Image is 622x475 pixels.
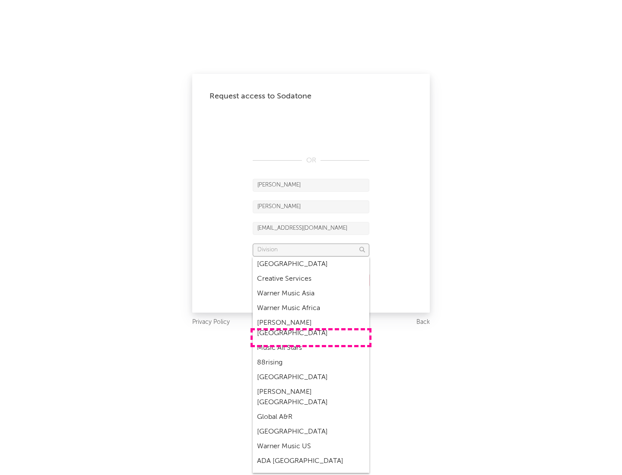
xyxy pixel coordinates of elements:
[253,155,369,166] div: OR
[253,410,369,424] div: Global A&R
[253,301,369,316] div: Warner Music Africa
[253,257,369,272] div: [GEOGRAPHIC_DATA]
[253,179,369,192] input: First Name
[253,316,369,341] div: [PERSON_NAME] [GEOGRAPHIC_DATA]
[253,244,369,256] input: Division
[253,454,369,469] div: ADA [GEOGRAPHIC_DATA]
[253,200,369,213] input: Last Name
[253,385,369,410] div: [PERSON_NAME] [GEOGRAPHIC_DATA]
[253,286,369,301] div: Warner Music Asia
[192,317,230,328] a: Privacy Policy
[209,91,413,101] div: Request access to Sodatone
[253,272,369,286] div: Creative Services
[253,341,369,355] div: Music All Stars
[253,222,369,235] input: Email
[253,355,369,370] div: 88rising
[416,317,430,328] a: Back
[253,370,369,385] div: [GEOGRAPHIC_DATA]
[253,424,369,439] div: [GEOGRAPHIC_DATA]
[253,439,369,454] div: Warner Music US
